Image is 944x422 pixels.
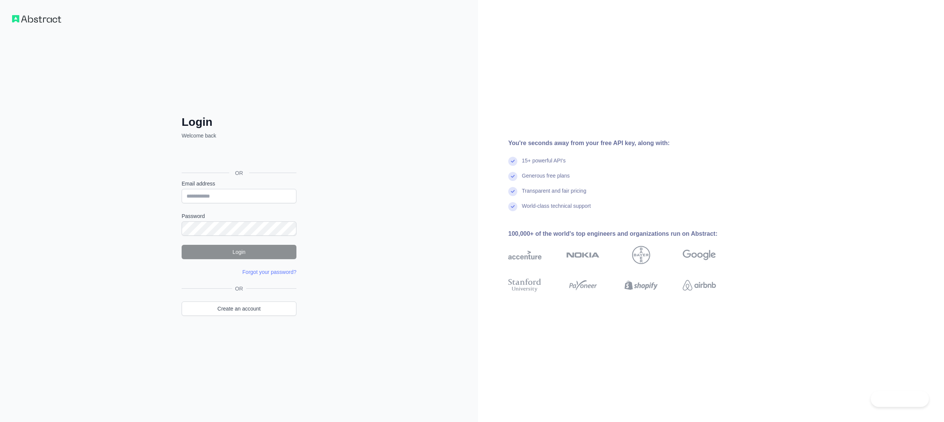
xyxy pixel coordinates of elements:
[566,277,600,294] img: payoneer
[566,246,600,264] img: nokia
[182,132,296,139] p: Welcome back
[508,277,541,294] img: stanford university
[632,246,650,264] img: bayer
[182,115,296,129] h2: Login
[232,285,246,292] span: OR
[182,212,296,220] label: Password
[229,169,249,177] span: OR
[683,246,716,264] img: google
[508,172,517,181] img: check mark
[182,180,296,187] label: Email address
[522,157,566,172] div: 15+ powerful API's
[508,202,517,211] img: check mark
[522,172,570,187] div: Generous free plans
[508,139,740,148] div: You're seconds away from your free API key, along with:
[522,187,586,202] div: Transparent and fair pricing
[178,148,299,164] iframe: Кнопка "Войти с аккаунтом Google"
[625,277,658,294] img: shopify
[871,391,929,407] iframe: Toggle Customer Support
[12,15,61,23] img: Workflow
[182,148,295,164] div: Войти с аккаунтом Google (откроется в новой вкладке)
[182,301,296,316] a: Create an account
[508,229,740,238] div: 100,000+ of the world's top engineers and organizations run on Abstract:
[508,187,517,196] img: check mark
[508,246,541,264] img: accenture
[182,245,296,259] button: Login
[508,157,517,166] img: check mark
[683,277,716,294] img: airbnb
[522,202,591,217] div: World-class technical support
[242,269,296,275] a: Forgot your password?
